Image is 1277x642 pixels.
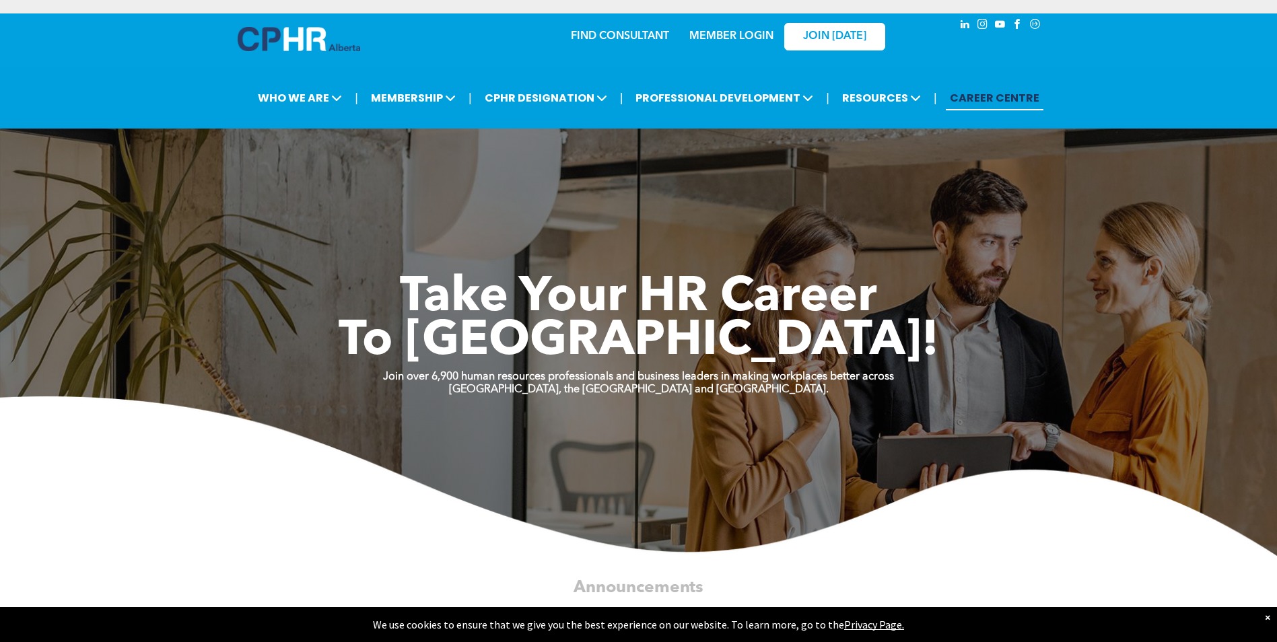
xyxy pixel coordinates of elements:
img: A blue and white logo for cp alberta [238,27,360,51]
a: FIND CONSULTANT [571,31,669,42]
li: | [826,84,829,112]
a: CAREER CENTRE [946,85,1043,110]
span: CPHR DESIGNATION [481,85,611,110]
strong: [GEOGRAPHIC_DATA], the [GEOGRAPHIC_DATA] and [GEOGRAPHIC_DATA]. [449,384,829,395]
div: Dismiss notification [1265,610,1270,624]
span: PROFESSIONAL DEVELOPMENT [631,85,817,110]
span: Announcements [574,579,703,596]
a: youtube [993,17,1008,35]
span: WHO WE ARE [254,85,346,110]
span: JOIN [DATE] [803,30,866,43]
a: JOIN [DATE] [784,23,885,50]
li: | [620,84,623,112]
span: MEMBERSHIP [367,85,460,110]
a: instagram [975,17,990,35]
li: | [934,84,937,112]
li: | [355,84,358,112]
li: | [469,84,472,112]
span: RESOURCES [838,85,925,110]
span: Take Your HR Career [400,274,877,322]
a: Privacy Page. [844,618,904,631]
span: To [GEOGRAPHIC_DATA]! [339,318,939,366]
a: facebook [1010,17,1025,35]
a: linkedin [958,17,973,35]
a: Social network [1028,17,1043,35]
a: MEMBER LOGIN [689,31,773,42]
strong: Join over 6,900 human resources professionals and business leaders in making workplaces better ac... [383,371,894,382]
